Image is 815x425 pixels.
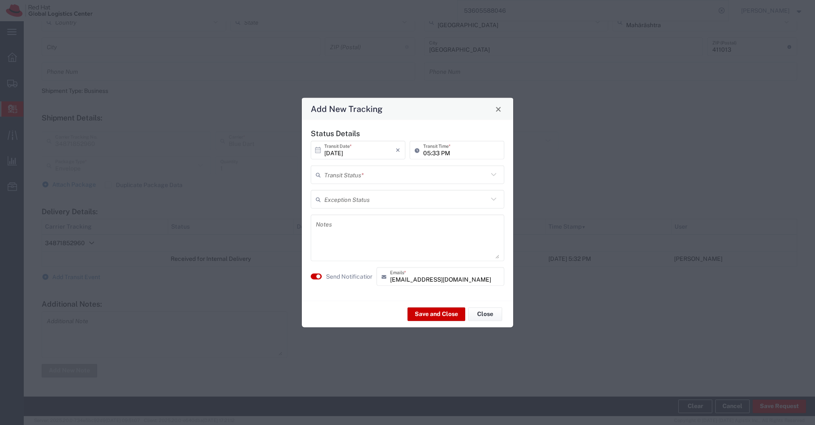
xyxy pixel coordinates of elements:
label: Send Notification [326,272,374,281]
button: Close [492,103,504,115]
h5: Status Details [311,129,504,138]
agx-label: Send Notification [326,272,372,281]
i: × [396,143,400,157]
button: Close [468,307,502,321]
button: Save and Close [407,307,465,321]
h4: Add New Tracking [311,103,382,115]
